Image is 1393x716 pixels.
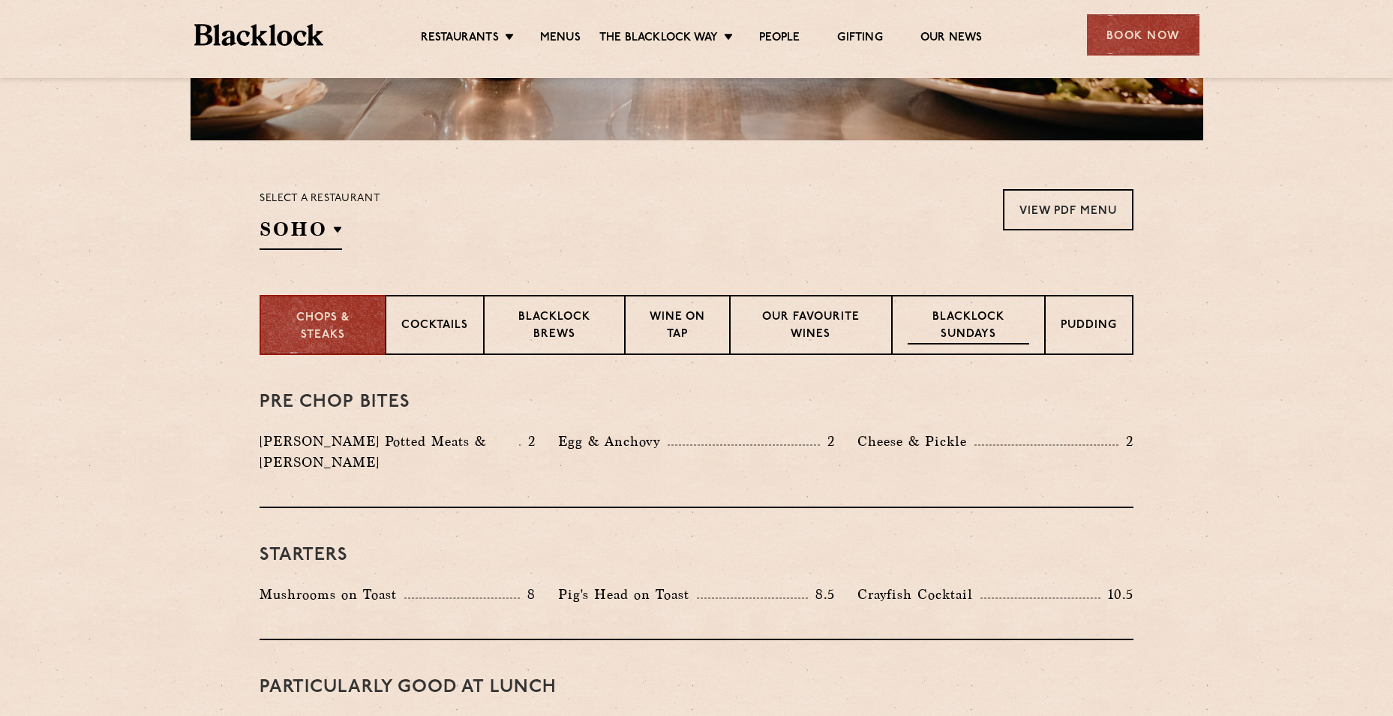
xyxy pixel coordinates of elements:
[521,432,536,451] p: 2
[260,431,519,473] p: [PERSON_NAME] Potted Meats & [PERSON_NAME]
[260,584,404,605] p: Mushrooms on Toast
[641,309,714,344] p: Wine on Tap
[808,585,835,604] p: 8.5
[276,310,370,344] p: Chops & Steaks
[837,31,882,47] a: Gifting
[920,31,983,47] a: Our News
[599,31,718,47] a: The Blacklock Way
[520,585,536,604] p: 8
[260,546,1133,565] h3: Starters
[820,432,835,451] p: 2
[1087,14,1199,56] div: Book Now
[1003,189,1133,230] a: View PDF Menu
[1061,317,1117,336] p: Pudding
[857,584,980,605] p: Crayfish Cocktail
[500,309,609,344] p: Blacklock Brews
[421,31,499,47] a: Restaurants
[759,31,800,47] a: People
[1100,585,1133,604] p: 10.5
[857,431,974,452] p: Cheese & Pickle
[1118,432,1133,451] p: 2
[746,309,875,344] p: Our favourite wines
[260,189,380,209] p: Select a restaurant
[401,317,468,336] p: Cocktails
[908,309,1029,344] p: Blacklock Sundays
[558,431,668,452] p: Egg & Anchovy
[260,678,1133,697] h3: PARTICULARLY GOOD AT LUNCH
[194,24,324,46] img: BL_Textured_Logo-footer-cropped.svg
[558,584,697,605] p: Pig's Head on Toast
[260,216,342,250] h2: SOHO
[540,31,581,47] a: Menus
[260,393,1133,412] h3: Pre Chop Bites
